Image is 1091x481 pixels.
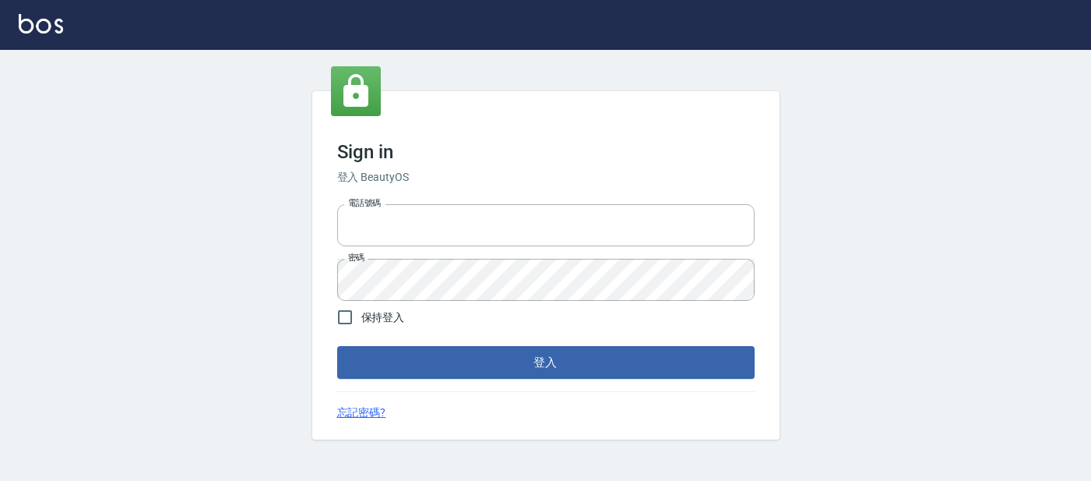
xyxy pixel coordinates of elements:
[337,346,755,379] button: 登入
[337,405,386,421] a: 忘記密碼?
[19,14,63,34] img: Logo
[361,309,405,326] span: 保持登入
[348,252,364,263] label: 密碼
[348,197,381,209] label: 電話號碼
[337,141,755,163] h3: Sign in
[337,169,755,186] h6: 登入 BeautyOS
